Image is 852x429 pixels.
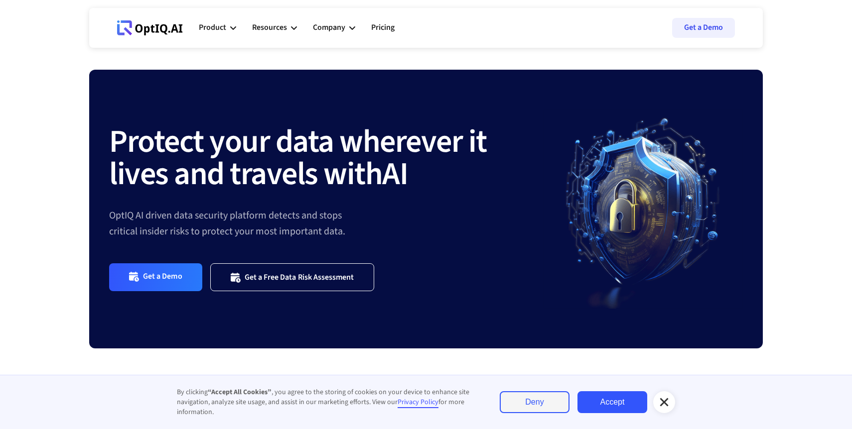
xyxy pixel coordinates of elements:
[199,13,236,43] div: Product
[143,271,182,283] div: Get a Demo
[177,387,480,417] div: By clicking , you agree to the storing of cookies on your device to enhance site navigation, anal...
[313,21,345,34] div: Company
[313,13,355,43] div: Company
[252,13,297,43] div: Resources
[672,18,735,38] a: Get a Demo
[109,208,544,239] div: OptIQ AI driven data security platform detects and stops critical insider risks to protect your m...
[245,272,354,282] div: Get a Free Data Risk Assessment
[371,13,395,43] a: Pricing
[208,387,272,397] strong: “Accept All Cookies”
[398,397,438,408] a: Privacy Policy
[500,391,569,413] a: Deny
[199,21,226,34] div: Product
[109,263,202,291] a: Get a Demo
[382,151,408,197] strong: AI
[252,21,287,34] div: Resources
[117,13,183,43] a: Webflow Homepage
[109,119,487,197] strong: Protect your data wherever it lives and travels with
[577,391,647,413] a: Accept
[210,263,375,291] a: Get a Free Data Risk Assessment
